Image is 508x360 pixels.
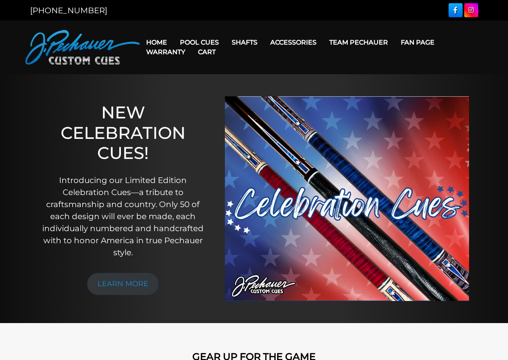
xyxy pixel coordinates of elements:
[30,6,107,15] a: [PHONE_NUMBER]
[264,32,323,53] a: Accessories
[140,32,173,53] a: Home
[173,32,225,53] a: Pool Cues
[42,174,204,258] p: Introducing our Limited Edition Celebration Cues—a tribute to craftsmanship and country. Only 50 ...
[394,32,441,53] a: Fan Page
[140,42,192,62] a: Warranty
[25,30,140,65] img: Pechauer Custom Cues
[225,32,264,53] a: Shafts
[87,273,159,295] a: LEARN MORE
[323,32,394,53] a: Team Pechauer
[42,102,204,163] h1: NEW CELEBRATION CUES!
[192,42,222,62] a: Cart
